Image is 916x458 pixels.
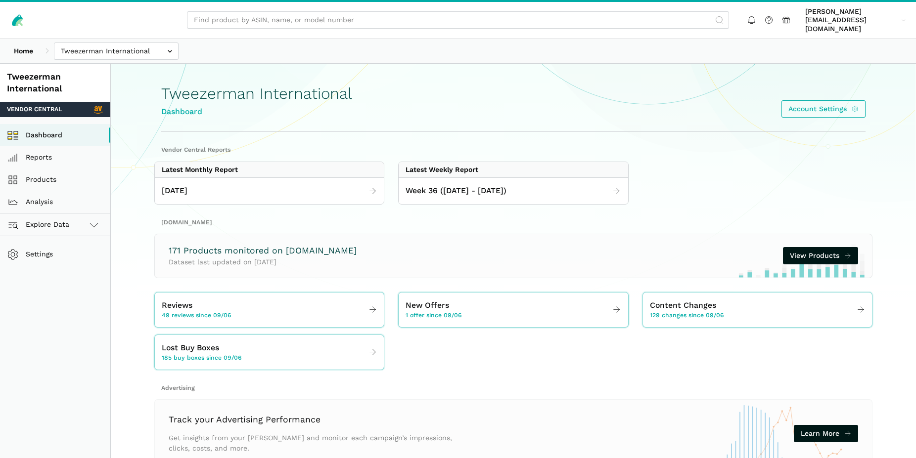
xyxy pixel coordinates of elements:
a: Account Settings [781,100,866,118]
a: [PERSON_NAME][EMAIL_ADDRESS][DOMAIN_NAME] [802,5,909,35]
a: Lost Buy Boxes 185 buy boxes since 09/06 [155,338,384,366]
a: Home [7,42,40,60]
div: Dashboard [161,106,352,118]
span: Explore Data [10,219,69,231]
a: View Products [783,247,859,264]
div: Latest Weekly Report [406,166,478,174]
h2: [DOMAIN_NAME] [161,218,866,227]
div: Tweezerman International [7,71,103,95]
span: Content Changes [650,299,716,312]
span: Reviews [162,299,192,312]
p: Get insights from your [PERSON_NAME] and monitor each campaign’s impressions, clicks, costs, and ... [169,433,458,454]
h2: Vendor Central Reports [161,146,866,155]
span: [PERSON_NAME][EMAIL_ADDRESS][DOMAIN_NAME] [805,7,898,34]
a: [DATE] [155,181,384,201]
a: Content Changes 129 changes since 09/06 [643,296,872,324]
span: 1 offer since 09/06 [406,311,461,320]
span: Week 36 ([DATE] - [DATE]) [406,185,506,197]
input: Tweezerman International [54,42,179,60]
span: Lost Buy Boxes [162,342,219,354]
span: New Offers [406,299,449,312]
a: Learn More [794,425,859,442]
h3: 171 Products monitored on [DOMAIN_NAME] [169,245,357,257]
span: 129 changes since 09/06 [650,311,724,320]
span: [DATE] [162,185,187,197]
input: Find product by ASIN, name, or model number [187,11,729,29]
a: Week 36 ([DATE] - [DATE]) [399,181,628,201]
span: Vendor Central [7,105,62,114]
h1: Tweezerman International [161,85,352,102]
div: Latest Monthly Report [162,166,238,174]
span: 185 buy boxes since 09/06 [162,354,241,363]
h2: Advertising [161,384,866,393]
a: Reviews 49 reviews since 09/06 [155,296,384,324]
span: Learn More [801,428,839,439]
span: View Products [790,250,839,261]
a: New Offers 1 offer since 09/06 [399,296,628,324]
p: Dataset last updated on [DATE] [169,257,357,267]
span: 49 reviews since 09/06 [162,311,231,320]
h3: Track your Advertising Performance [169,414,458,426]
